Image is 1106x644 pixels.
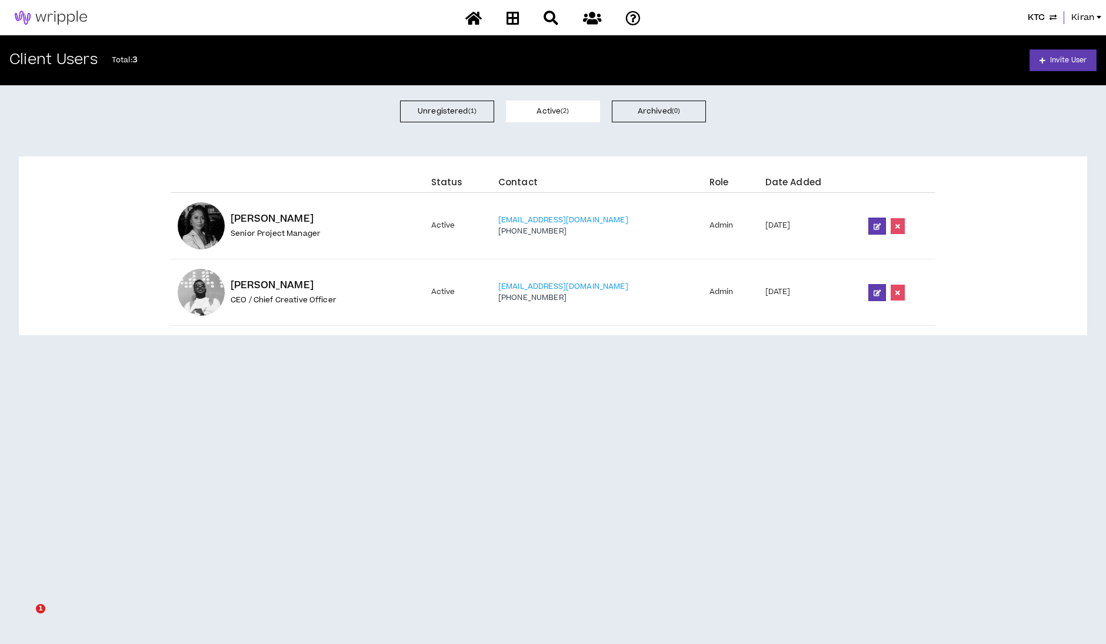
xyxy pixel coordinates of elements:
span: 3 [132,54,138,66]
span: [PERSON_NAME] [231,212,314,226]
small: ( 2 ) [561,106,569,117]
a: [PHONE_NUMBER] [498,226,567,236]
p: Total : [112,54,138,66]
td: Active [424,193,491,259]
span: [PERSON_NAME] [231,278,314,292]
a: [PHONE_NUMBER] [498,292,567,303]
iframe: Intercom live chat [12,604,40,632]
small: ( 1 ) [468,106,477,117]
th: Status [424,166,491,193]
td: [DATE] [758,259,861,326]
th: Date Added [758,166,861,193]
td: [DATE] [758,193,861,259]
th: Role [702,166,758,193]
a: [EMAIL_ADDRESS][DOMAIN_NAME] [498,281,628,292]
span: 1 [36,604,45,613]
th: Contact [491,166,702,193]
button: Unregistered (1) [400,101,494,122]
button: Archived (0) [612,101,706,122]
button: KTC [1028,11,1057,24]
span: Senior Project Manager [231,228,321,239]
span: Invite User [1050,55,1087,66]
span: Kiran [1071,11,1094,24]
span: CEO / Chief Creative Officer [231,295,337,305]
div: Kembo T. [178,269,225,316]
a: Invite User [1030,49,1097,71]
span: KTC [1028,11,1045,24]
h2: Client Users [9,52,98,69]
button: Active (2) [506,101,600,122]
a: [EMAIL_ADDRESS][DOMAIN_NAME] [498,215,628,225]
td: Active [424,259,491,326]
div: Taliah B. [178,202,225,249]
small: ( 0 ) [672,106,680,117]
td: Admin [702,259,758,326]
td: Admin [702,193,758,259]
